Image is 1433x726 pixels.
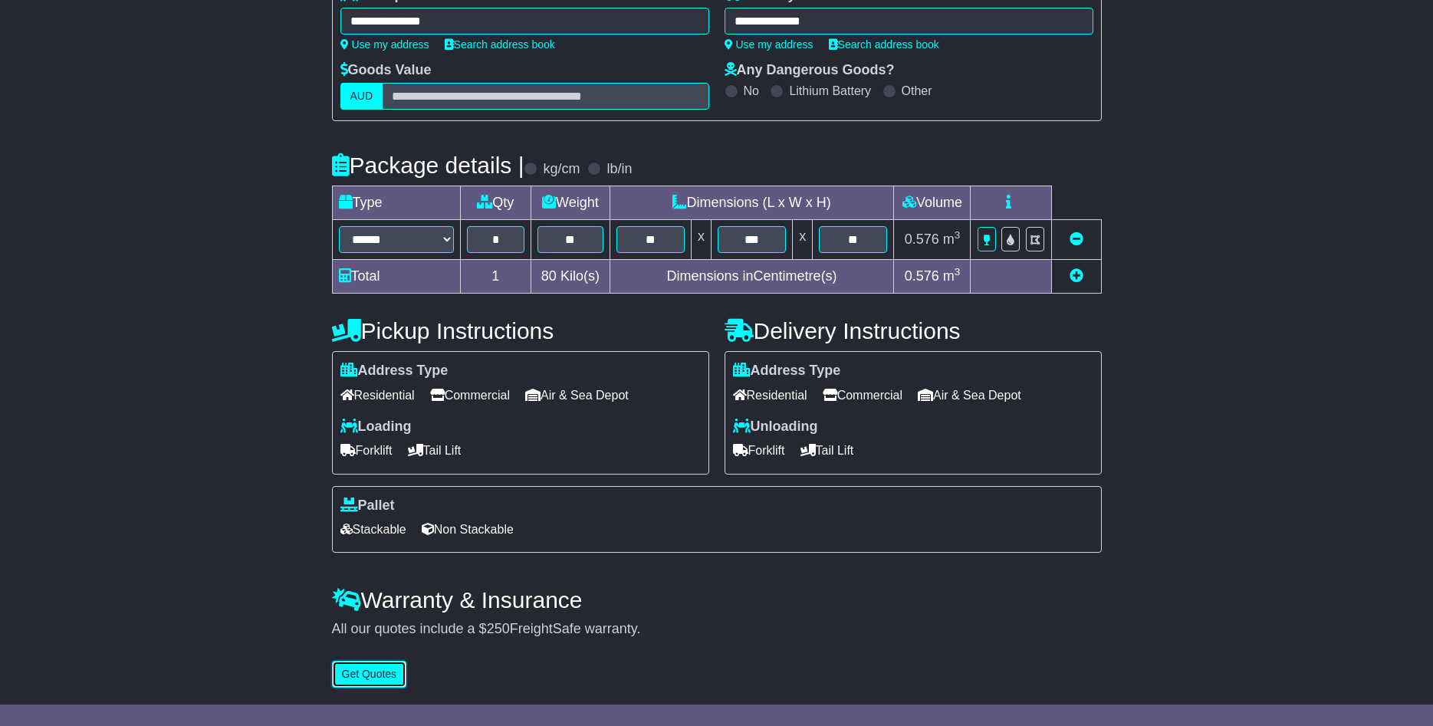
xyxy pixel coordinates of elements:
[340,419,412,435] label: Loading
[733,419,818,435] label: Unloading
[955,229,961,241] sup: 3
[733,363,841,379] label: Address Type
[1070,268,1083,284] a: Add new item
[918,383,1021,407] span: Air & Sea Depot
[340,517,406,541] span: Stackable
[445,38,555,51] a: Search address book
[793,220,813,260] td: x
[606,161,632,178] label: lb/in
[460,186,531,220] td: Qty
[543,161,580,178] label: kg/cm
[725,318,1102,343] h4: Delivery Instructions
[340,383,415,407] span: Residential
[332,318,709,343] h4: Pickup Instructions
[894,186,971,220] td: Volume
[725,62,895,79] label: Any Dangerous Goods?
[905,268,939,284] span: 0.576
[460,260,531,294] td: 1
[531,186,610,220] td: Weight
[422,517,514,541] span: Non Stackable
[943,232,961,247] span: m
[332,260,460,294] td: Total
[332,587,1102,613] h4: Warranty & Insurance
[691,220,711,260] td: x
[733,383,807,407] span: Residential
[943,268,961,284] span: m
[744,84,759,98] label: No
[332,661,407,688] button: Get Quotes
[733,439,785,462] span: Forklift
[610,260,894,294] td: Dimensions in Centimetre(s)
[1070,232,1083,247] a: Remove this item
[800,439,854,462] span: Tail Lift
[541,268,557,284] span: 80
[408,439,462,462] span: Tail Lift
[525,383,629,407] span: Air & Sea Depot
[332,153,524,178] h4: Package details |
[340,38,429,51] a: Use my address
[725,38,813,51] a: Use my address
[829,38,939,51] a: Search address book
[905,232,939,247] span: 0.576
[332,186,460,220] td: Type
[902,84,932,98] label: Other
[340,363,449,379] label: Address Type
[332,621,1102,638] div: All our quotes include a $ FreightSafe warranty.
[789,84,871,98] label: Lithium Battery
[340,62,432,79] label: Goods Value
[340,439,393,462] span: Forklift
[430,383,510,407] span: Commercial
[955,266,961,278] sup: 3
[823,383,902,407] span: Commercial
[487,621,510,636] span: 250
[531,260,610,294] td: Kilo(s)
[610,186,894,220] td: Dimensions (L x W x H)
[340,498,395,514] label: Pallet
[340,83,383,110] label: AUD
